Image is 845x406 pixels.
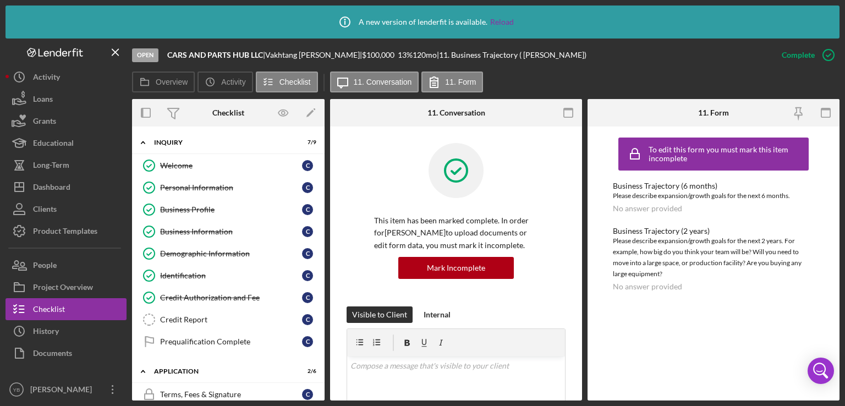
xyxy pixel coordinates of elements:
[613,282,682,291] div: No answer provided
[132,72,195,92] button: Overview
[33,132,74,157] div: Educational
[154,139,289,146] div: Inquiry
[33,66,60,91] div: Activity
[138,265,319,287] a: Identification C
[6,342,127,364] button: Documents
[6,176,127,198] button: Dashboard
[33,320,59,345] div: History
[297,368,316,375] div: 2 / 6
[613,227,814,235] div: Business Trajectory (2 years)
[302,160,313,171] div: C
[33,254,57,279] div: People
[302,182,313,193] div: C
[160,227,302,236] div: Business Information
[421,72,483,92] button: 11. Form
[6,220,127,242] button: Product Templates
[28,378,99,403] div: [PERSON_NAME]
[437,51,586,59] div: | 11. Business Trajectory ( [PERSON_NAME])
[782,44,815,66] div: Complete
[445,78,476,86] label: 11. Form
[256,72,318,92] button: Checklist
[132,48,158,62] div: Open
[613,204,682,213] div: No answer provided
[279,78,311,86] label: Checklist
[154,368,289,375] div: Application
[221,78,245,86] label: Activity
[6,154,127,176] button: Long-Term
[160,390,302,399] div: Terms, Fees & Signature
[138,309,319,331] a: Credit Report C
[302,336,313,347] div: C
[6,298,127,320] button: Checklist
[698,108,729,117] div: 11. Form
[808,358,834,384] div: Open Intercom Messenger
[33,198,57,223] div: Clients
[427,257,485,279] div: Mark Incomplete
[418,306,456,323] button: Internal
[302,292,313,303] div: C
[13,387,20,393] text: YB
[197,72,253,92] button: Activity
[33,154,69,179] div: Long-Term
[265,51,362,59] div: Vakhtang [PERSON_NAME] |
[424,306,451,323] div: Internal
[212,108,244,117] div: Checklist
[33,220,97,245] div: Product Templates
[138,199,319,221] a: Business Profile C
[331,8,514,36] div: A new version of lenderfit is available.
[398,257,514,279] button: Mark Incomplete
[613,235,814,279] div: Please describe expansion/growth goals for the next 2 years. For example, how big do you think yo...
[413,51,437,59] div: 120 mo
[6,66,127,88] button: Activity
[771,44,839,66] button: Complete
[374,215,538,251] p: This item has been marked complete. In order for [PERSON_NAME] to upload documents or edit form d...
[302,314,313,325] div: C
[160,337,302,346] div: Prequalification Complete
[302,204,313,215] div: C
[138,177,319,199] a: Personal Information C
[160,161,302,170] div: Welcome
[6,276,127,298] button: Project Overview
[33,176,70,201] div: Dashboard
[352,306,407,323] div: Visible to Client
[33,276,93,301] div: Project Overview
[6,88,127,110] button: Loans
[33,342,72,367] div: Documents
[6,132,127,154] button: Educational
[33,88,53,113] div: Loans
[156,78,188,86] label: Overview
[6,198,127,220] button: Clients
[302,389,313,400] div: C
[160,315,302,324] div: Credit Report
[362,50,394,59] span: $100,000
[167,51,265,59] div: |
[6,254,127,276] button: People
[6,378,127,400] button: YB[PERSON_NAME]
[160,249,302,258] div: Demographic Information
[330,72,419,92] button: 11. Conversation
[138,221,319,243] a: Business Information C
[398,51,413,59] div: 13 %
[138,331,319,353] a: Prequalification Complete C
[167,50,263,59] b: CARS AND PARTS HUB LLC
[427,108,485,117] div: 11. Conversation
[302,226,313,237] div: C
[649,145,806,163] div: To edit this form you must mark this item incomplete
[6,110,127,132] button: Grants
[490,18,514,26] a: Reload
[138,383,319,405] a: Terms, Fees & Signature C
[613,182,814,190] div: Business Trajectory (6 months)
[613,190,814,201] div: Please describe expansion/growth goals for the next 6 months.
[6,320,127,342] button: History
